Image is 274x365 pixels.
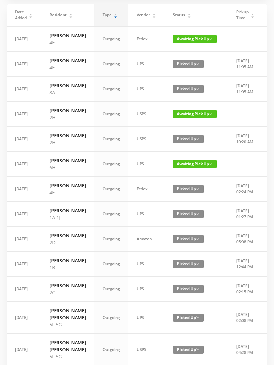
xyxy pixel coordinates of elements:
h6: [PERSON_NAME] [49,82,86,89]
p: 4E [49,189,86,196]
td: [DATE] [7,152,41,177]
div: Sort [69,13,73,17]
td: Outgoing [94,77,128,102]
p: 1B [49,264,86,271]
i: icon: down [196,316,199,319]
h6: [PERSON_NAME] [49,282,86,289]
i: icon: caret-up [114,13,118,15]
span: Picked Up [173,260,204,268]
td: USPS [128,102,164,127]
span: Picked Up [173,60,204,68]
i: icon: caret-up [29,13,33,15]
i: icon: down [196,287,199,291]
td: [DATE] [7,277,41,302]
td: [DATE] 02:08 PM [228,302,263,334]
td: [DATE] [7,52,41,77]
i: icon: down [209,112,213,116]
i: icon: caret-down [29,15,33,17]
p: 2H [49,114,86,121]
td: [DATE] [7,127,41,152]
td: Outgoing [94,102,128,127]
td: UPS [128,252,164,277]
span: Picked Up [173,135,204,143]
span: Date Added [15,9,27,21]
p: 8A [49,89,86,96]
div: Sort [187,13,191,17]
h6: [PERSON_NAME] [49,157,86,164]
h6: [PERSON_NAME] [49,182,86,189]
p: 2C [49,289,86,296]
td: Outgoing [94,227,128,252]
td: Outgoing [94,302,128,334]
h6: [PERSON_NAME] [49,57,86,64]
span: Awaiting Pick Up [173,160,217,168]
i: icon: caret-down [187,15,191,17]
td: [DATE] 02:24 PM [228,177,263,202]
td: [DATE] 11:05 AM [228,52,263,77]
p: 1A-1J [49,214,86,221]
span: Picked Up [173,346,204,354]
td: [DATE] [7,202,41,227]
td: UPS [128,302,164,334]
td: [DATE] [7,302,41,334]
td: Outgoing [94,252,128,277]
span: Pickup Time [236,9,248,21]
h6: [PERSON_NAME] [49,257,86,264]
i: icon: down [209,37,213,41]
p: 2D [49,239,86,246]
span: Resident [49,12,66,18]
p: 5F-5G [49,353,86,360]
i: icon: down [196,348,199,351]
i: icon: down [196,262,199,266]
i: icon: caret-up [187,13,191,15]
td: Outgoing [94,27,128,52]
span: Awaiting Pick Up [173,35,217,43]
td: [DATE] [7,102,41,127]
i: icon: down [196,87,199,91]
div: Sort [152,13,156,17]
i: icon: down [196,212,199,216]
span: Picked Up [173,235,204,243]
td: Outgoing [94,52,128,77]
td: [DATE] 10:20 AM [228,127,263,152]
h6: [PERSON_NAME] [49,132,86,139]
p: 5F-5G [49,321,86,328]
span: Picked Up [173,285,204,293]
i: icon: down [196,62,199,66]
td: Fedex [128,27,164,52]
p: 4E [49,64,86,71]
td: [DATE] [7,77,41,102]
h6: [PERSON_NAME] [PERSON_NAME] [49,339,86,353]
i: icon: down [196,137,199,141]
span: Type [103,12,111,18]
span: Awaiting Pick Up [173,110,217,118]
i: icon: caret-down [152,15,156,17]
div: Sort [114,13,118,17]
td: [DATE] 05:08 PM [228,227,263,252]
td: UPS [128,77,164,102]
td: UPS [128,152,164,177]
td: Outgoing [94,152,128,177]
td: UPS [128,277,164,302]
h6: [PERSON_NAME] [PERSON_NAME] [49,307,86,321]
i: icon: down [196,237,199,241]
div: Sort [29,13,33,17]
i: icon: caret-up [69,13,73,15]
i: icon: caret-down [251,15,255,17]
span: Picked Up [173,314,204,322]
p: 2H [49,139,86,146]
td: [DATE] 11:05 AM [228,77,263,102]
td: [DATE] [7,227,41,252]
td: USPS [128,127,164,152]
td: [DATE] [7,252,41,277]
h6: [PERSON_NAME] [49,107,86,114]
td: [DATE] [7,27,41,52]
i: icon: caret-down [114,15,118,17]
i: icon: caret-up [251,13,255,15]
td: Outgoing [94,177,128,202]
span: Picked Up [173,85,204,93]
td: Outgoing [94,202,128,227]
h6: [PERSON_NAME] [49,32,86,39]
td: [DATE] 01:27 PM [228,202,263,227]
span: Picked Up [173,185,204,193]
